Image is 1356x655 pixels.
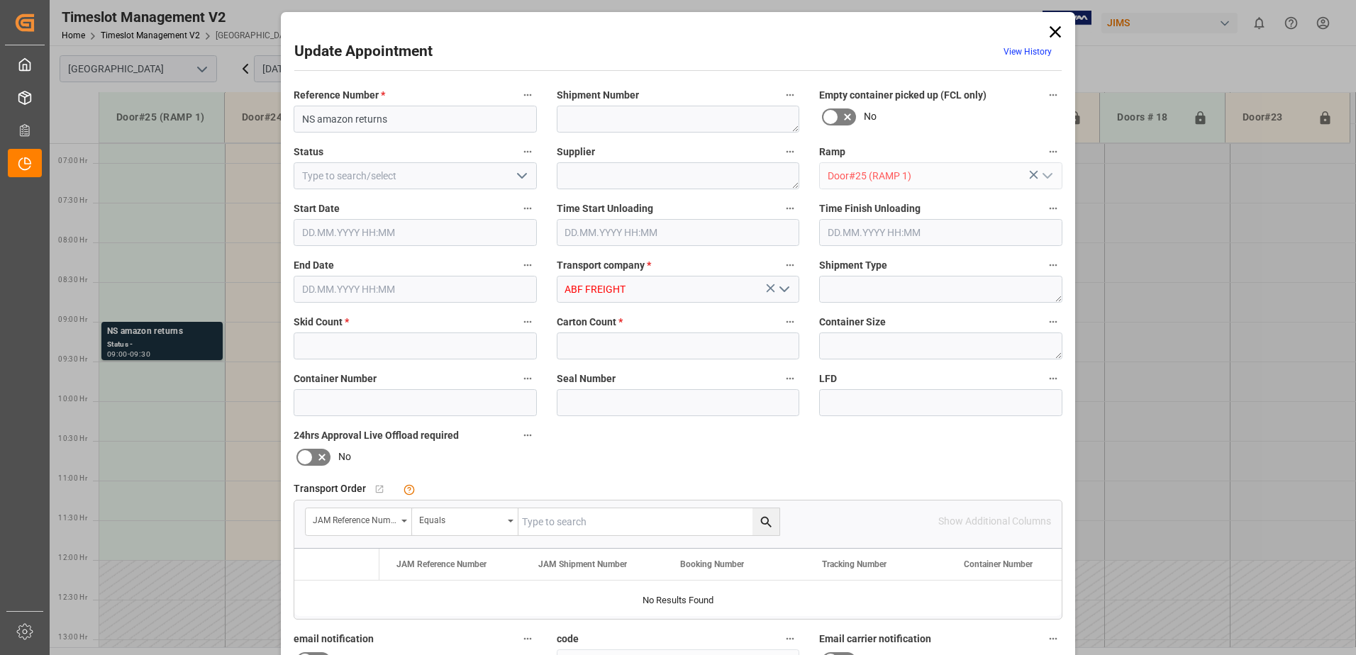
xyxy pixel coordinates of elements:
[538,559,627,569] span: JAM Shipment Number
[1044,256,1062,274] button: Shipment Type
[781,199,799,218] button: Time Start Unloading
[294,632,374,646] span: email notification
[557,371,616,386] span: Seal Number
[557,88,639,103] span: Shipment Number
[294,276,537,303] input: DD.MM.YYYY HH:MM
[1044,199,1062,218] button: Time Finish Unloading
[510,165,531,187] button: open menu
[518,86,537,104] button: Reference Number *
[518,369,537,388] button: Container Number
[338,449,351,464] span: No
[1044,86,1062,104] button: Empty container picked up (FCL only)
[518,629,537,648] button: email notification
[1044,629,1062,648] button: Email carrier notification
[822,559,887,569] span: Tracking Number
[294,315,349,330] span: Skid Count
[752,508,779,535] button: search button
[819,145,845,159] span: Ramp
[294,88,385,103] span: Reference Number
[306,508,412,535] button: open menu
[557,145,595,159] span: Supplier
[294,428,459,443] span: 24hrs Approval Live Offload required
[1044,313,1062,331] button: Container Size
[518,426,537,444] button: 24hrs Approval Live Offload required
[819,219,1062,246] input: DD.MM.YYYY HH:MM
[819,162,1062,189] input: Type to search/select
[313,510,396,527] div: JAM Reference Number
[396,559,487,569] span: JAM Reference Number
[518,256,537,274] button: End Date
[518,142,537,161] button: Status
[781,86,799,104] button: Shipment Number
[557,258,651,273] span: Transport company
[412,508,518,535] button: open menu
[294,145,323,159] span: Status
[819,371,837,386] span: LFD
[518,508,779,535] input: Type to search
[781,369,799,388] button: Seal Number
[773,279,794,301] button: open menu
[294,481,366,496] span: Transport Order
[819,258,887,273] span: Shipment Type
[864,109,877,124] span: No
[819,315,886,330] span: Container Size
[294,258,334,273] span: End Date
[819,201,921,216] span: Time Finish Unloading
[557,201,653,216] span: Time Start Unloading
[819,88,987,103] span: Empty container picked up (FCL only)
[294,219,537,246] input: DD.MM.YYYY HH:MM
[1044,142,1062,161] button: Ramp
[680,559,744,569] span: Booking Number
[294,162,537,189] input: Type to search/select
[518,313,537,331] button: Skid Count *
[1035,165,1057,187] button: open menu
[294,201,340,216] span: Start Date
[781,629,799,648] button: code
[557,219,800,246] input: DD.MM.YYYY HH:MM
[518,199,537,218] button: Start Date
[781,313,799,331] button: Carton Count *
[781,256,799,274] button: Transport company *
[1004,47,1052,57] a: View History
[964,559,1033,569] span: Container Number
[557,315,623,330] span: Carton Count
[419,510,503,527] div: Equals
[557,632,579,646] span: code
[294,371,377,386] span: Container Number
[294,40,433,63] h2: Update Appointment
[1044,369,1062,388] button: LFD
[781,142,799,161] button: Supplier
[819,632,931,646] span: Email carrier notification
